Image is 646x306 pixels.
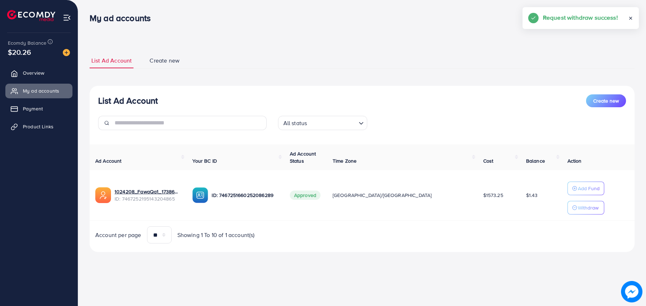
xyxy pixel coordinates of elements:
img: logo [7,10,55,21]
h3: List Ad Account [98,95,158,106]
span: Showing 1 To 10 of 1 account(s) [177,231,255,239]
button: Add Fund [567,182,604,195]
span: Time Zone [333,157,357,164]
span: Product Links [23,123,54,130]
p: ID: 7467251660252086289 [212,191,278,199]
span: Approved [290,191,321,200]
button: Withdraw [567,201,604,214]
span: List Ad Account [91,56,132,65]
span: Action [567,157,582,164]
a: Overview [5,66,72,80]
span: Cost [483,157,494,164]
span: Ad Account [95,157,122,164]
span: Ecomdy Balance [8,39,46,46]
a: My ad accounts [5,84,72,98]
img: image [63,49,70,56]
span: Ad Account Status [290,150,316,164]
h5: Request withdraw success! [543,13,618,22]
img: ic-ba-acc.ded83a64.svg [192,187,208,203]
p: Add Fund [578,184,600,193]
span: $1.43 [526,192,538,199]
span: $1573.25 [483,192,503,199]
span: Create new [150,56,180,65]
a: Payment [5,102,72,116]
span: [GEOGRAPHIC_DATA]/[GEOGRAPHIC_DATA] [333,192,432,199]
span: Balance [526,157,545,164]
h3: My ad accounts [90,13,156,23]
span: Payment [23,105,43,112]
span: Your BC ID [192,157,217,164]
a: 1024208_FawaQa1_1738605147168 [115,188,181,195]
a: Product Links [5,119,72,134]
span: My ad accounts [23,87,59,94]
span: $20.26 [8,47,31,57]
img: ic-ads-acc.e4c84228.svg [95,187,111,203]
img: menu [63,14,71,22]
span: Account per page [95,231,141,239]
span: ID: 7467252195143204865 [115,195,181,202]
p: Withdraw [578,203,599,212]
div: <span class='underline'>1024208_FawaQa1_1738605147168</span></br>7467252195143204865 [115,188,181,203]
span: Overview [23,69,44,76]
button: Create new [586,94,626,107]
span: Create new [593,97,619,104]
div: Search for option [278,116,367,130]
img: image [622,282,641,301]
span: All status [282,118,309,128]
input: Search for option [309,117,355,128]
